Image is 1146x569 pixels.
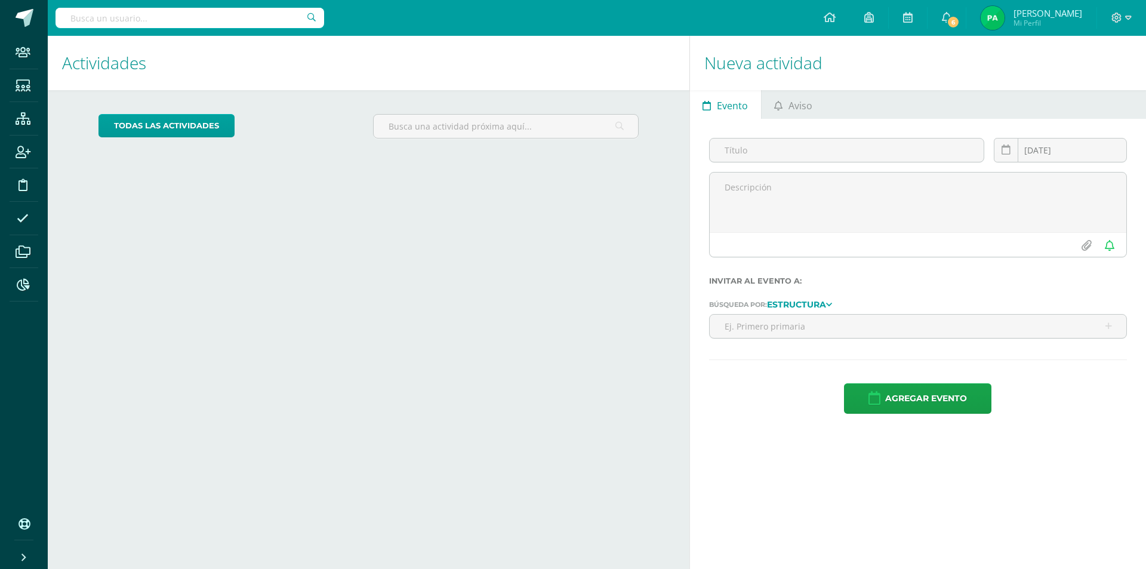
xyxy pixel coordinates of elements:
[981,6,1005,30] img: ea606af391f2c2e5188f5482682bdea3.png
[98,114,235,137] a: todas las Actividades
[788,91,812,120] span: Aviso
[709,276,1127,285] label: Invitar al evento a:
[1013,7,1082,19] span: [PERSON_NAME]
[1013,18,1082,28] span: Mi Perfil
[767,299,826,310] strong: Estructura
[710,139,984,162] input: Título
[947,16,960,29] span: 6
[56,8,324,28] input: Busca un usuario...
[704,36,1132,90] h1: Nueva actividad
[374,115,638,138] input: Busca una actividad próxima aquí...
[762,90,825,119] a: Aviso
[690,90,761,119] a: Evento
[709,300,767,309] span: Búsqueda por:
[844,383,991,414] button: Agregar evento
[62,36,675,90] h1: Actividades
[767,300,832,308] a: Estructura
[710,315,1126,338] input: Ej. Primero primaria
[717,91,748,120] span: Evento
[885,384,967,413] span: Agregar evento
[994,139,1126,162] input: Fecha de entrega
